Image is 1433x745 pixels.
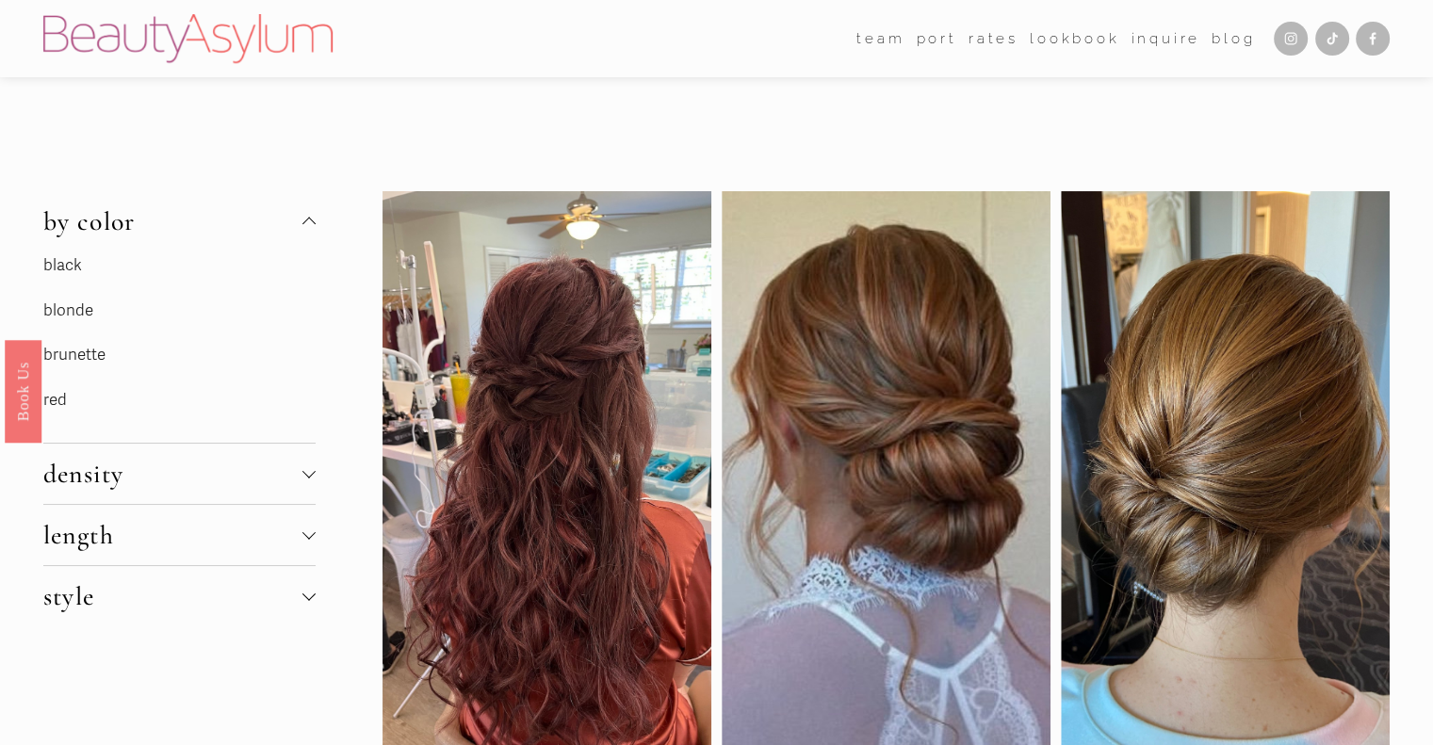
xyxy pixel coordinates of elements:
a: blonde [43,300,93,320]
a: brunette [43,345,106,364]
a: Rates [969,24,1018,53]
div: by color [43,251,316,443]
span: team [856,26,904,52]
a: Blog [1212,24,1255,53]
a: port [917,24,957,53]
a: Facebook [1356,22,1390,56]
button: length [43,505,316,565]
a: Inquire [1132,24,1201,53]
a: Book Us [5,339,41,442]
span: by color [43,205,302,237]
button: density [43,444,316,504]
span: length [43,519,302,551]
button: style [43,566,316,626]
img: Beauty Asylum | Bridal Hair &amp; Makeup Charlotte &amp; Atlanta [43,14,333,63]
a: Lookbook [1030,24,1119,53]
a: red [43,390,67,410]
a: black [43,255,82,275]
a: TikTok [1315,22,1349,56]
button: by color [43,191,316,251]
a: Instagram [1274,22,1308,56]
a: folder dropdown [856,24,904,53]
span: style [43,580,302,612]
span: density [43,458,302,490]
